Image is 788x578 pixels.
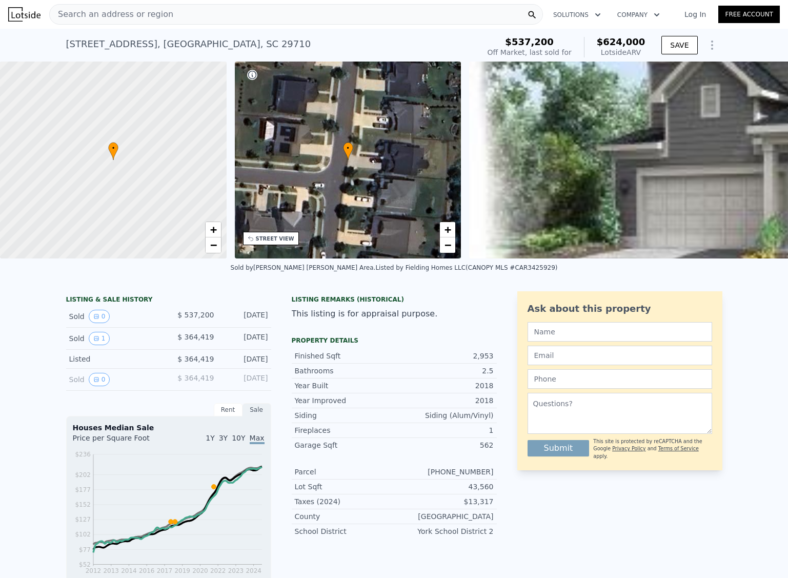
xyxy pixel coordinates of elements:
tspan: 2016 [138,567,154,574]
div: [DATE] [223,373,268,386]
span: $537,200 [505,36,554,47]
span: Max [250,434,265,444]
div: 562 [394,440,494,450]
span: $ 364,419 [177,355,214,363]
button: Company [609,6,668,24]
div: Sold [69,310,160,323]
div: Garage Sqft [295,440,394,450]
tspan: 2024 [246,567,261,574]
span: $ 364,419 [177,374,214,382]
div: [DATE] [223,332,268,345]
div: County [295,511,394,522]
div: Sale [243,403,271,416]
tspan: $152 [75,501,91,508]
span: • [343,144,353,153]
button: View historical data [89,332,110,345]
div: 2,953 [394,351,494,361]
tspan: 2014 [121,567,137,574]
a: Zoom out [206,237,221,253]
tspan: 2020 [192,567,208,574]
button: Show Options [702,35,722,55]
div: Houses Median Sale [73,423,265,433]
a: Terms of Service [658,446,699,451]
div: Sold [69,373,160,386]
div: Taxes (2024) [295,496,394,507]
div: Year Improved [295,395,394,406]
div: Lot Sqft [295,482,394,492]
div: [PHONE_NUMBER] [394,467,494,477]
div: [STREET_ADDRESS] , [GEOGRAPHIC_DATA] , SC 29710 [66,37,311,51]
div: • [343,142,353,160]
div: 43,560 [394,482,494,492]
button: View historical data [89,373,110,386]
a: Zoom in [440,222,455,237]
div: Rent [214,403,243,416]
div: York School District 2 [394,526,494,536]
tspan: $202 [75,471,91,479]
span: 3Y [219,434,228,442]
span: $ 364,419 [177,333,214,341]
a: Free Account [718,6,780,23]
input: Name [528,322,712,342]
div: Property details [292,336,497,345]
tspan: $77 [79,546,91,553]
a: Zoom in [206,222,221,237]
button: View historical data [89,310,110,323]
div: Siding (Alum/Vinyl) [394,410,494,421]
tspan: 2017 [156,567,172,574]
span: 10Y [232,434,245,442]
span: + [210,223,216,236]
div: Listing Remarks (Historical) [292,295,497,304]
div: Listed by Fielding Homes LLC (CANOPY MLS #CAR3425929) [375,264,557,271]
div: 2018 [394,381,494,391]
span: Search an address or region [50,8,173,21]
div: Fireplaces [295,425,394,435]
span: $ 537,200 [177,311,214,319]
tspan: $102 [75,531,91,538]
div: Siding [295,410,394,421]
input: Phone [528,369,712,389]
div: $13,317 [394,496,494,507]
div: Price per Square Foot [73,433,169,449]
div: Ask about this property [528,302,712,316]
div: Listed [69,354,160,364]
div: Sold by [PERSON_NAME] [PERSON_NAME] Area . [231,264,376,271]
div: This site is protected by reCAPTCHA and the Google and apply. [593,438,712,460]
input: Email [528,346,712,365]
div: Finished Sqft [295,351,394,361]
div: • [108,142,118,160]
a: Zoom out [440,237,455,253]
div: [DATE] [223,310,268,323]
button: Solutions [545,6,609,24]
button: SAVE [661,36,697,54]
tspan: 2019 [174,567,190,574]
button: Submit [528,440,590,456]
span: − [210,238,216,251]
span: $624,000 [597,36,645,47]
span: • [108,144,118,153]
div: [GEOGRAPHIC_DATA] [394,511,494,522]
div: 1 [394,425,494,435]
span: + [444,223,451,236]
div: 2.5 [394,366,494,376]
div: Sold [69,332,160,345]
tspan: 2013 [103,567,119,574]
a: Privacy Policy [612,446,645,451]
div: Bathrooms [295,366,394,376]
tspan: 2022 [210,567,226,574]
tspan: $177 [75,486,91,493]
div: Off Market, last sold for [488,47,572,57]
div: Lotside ARV [597,47,645,57]
tspan: $127 [75,516,91,523]
div: LISTING & SALE HISTORY [66,295,271,306]
div: Parcel [295,467,394,477]
div: Year Built [295,381,394,391]
tspan: 2012 [85,567,101,574]
a: Log In [672,9,718,19]
tspan: $52 [79,561,91,568]
span: 1Y [206,434,214,442]
img: Lotside [8,7,41,22]
div: STREET VIEW [256,235,294,243]
div: 2018 [394,395,494,406]
span: − [444,238,451,251]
